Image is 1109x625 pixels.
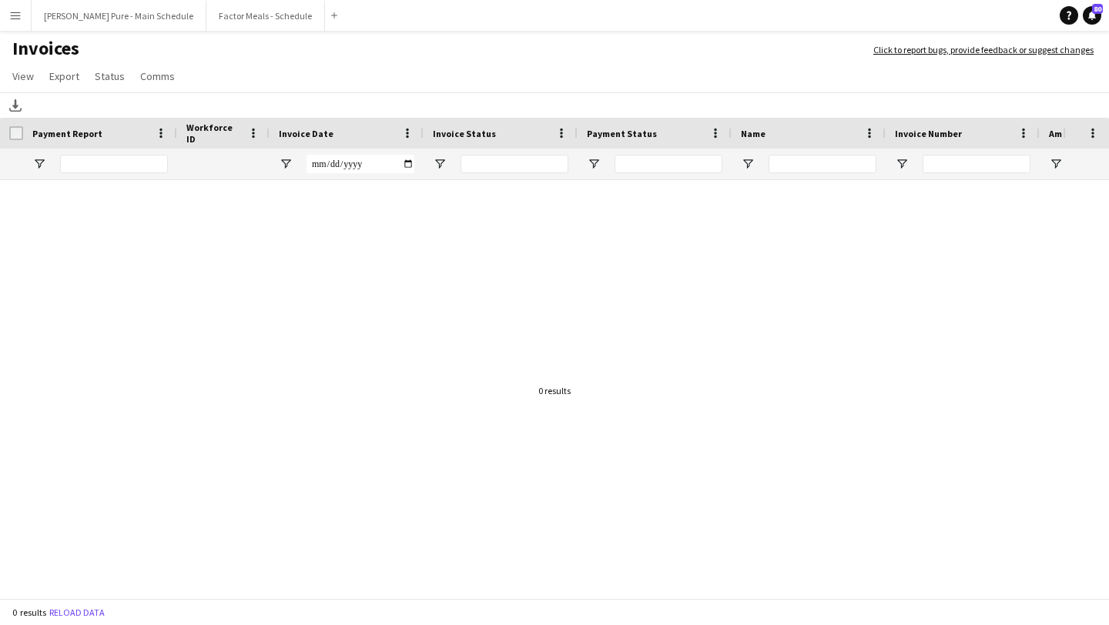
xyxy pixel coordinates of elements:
div: 0 results [538,385,571,396]
input: Invoice Date Filter Input [307,155,414,173]
a: Click to report bugs, provide feedback or suggest changes [873,43,1094,57]
span: Status [95,69,125,83]
a: View [6,66,40,86]
a: Status [89,66,131,86]
input: Invoice Status Filter Input [461,155,568,173]
app-action-btn: Download [6,96,25,115]
span: View [12,69,34,83]
button: Reload data [46,604,108,621]
input: Invoice Number Filter Input [923,155,1030,173]
input: Column with Header Selection [9,126,23,140]
a: Export [43,66,85,86]
button: Open Filter Menu [1049,157,1063,171]
button: Open Filter Menu [895,157,909,171]
span: Payment Status [587,128,657,139]
span: Name [741,128,766,139]
span: Export [49,69,79,83]
span: 80 [1092,4,1103,14]
span: Workforce ID [186,122,242,145]
span: Invoice Date [279,128,333,139]
a: Comms [134,66,181,86]
button: Open Filter Menu [587,157,601,171]
input: Payment Report Filter Input [60,155,168,173]
button: [PERSON_NAME] Pure - Main Schedule [32,1,206,31]
button: Open Filter Menu [433,157,447,171]
span: Invoice Status [433,128,496,139]
button: Open Filter Menu [741,157,755,171]
button: Factor Meals - Schedule [206,1,325,31]
span: Invoice Number [895,128,962,139]
input: Name Filter Input [769,155,876,173]
button: Open Filter Menu [32,157,46,171]
span: Payment Report [32,128,102,139]
a: 80 [1083,6,1101,25]
button: Open Filter Menu [279,157,293,171]
span: Amount [1049,128,1083,139]
span: Comms [140,69,175,83]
